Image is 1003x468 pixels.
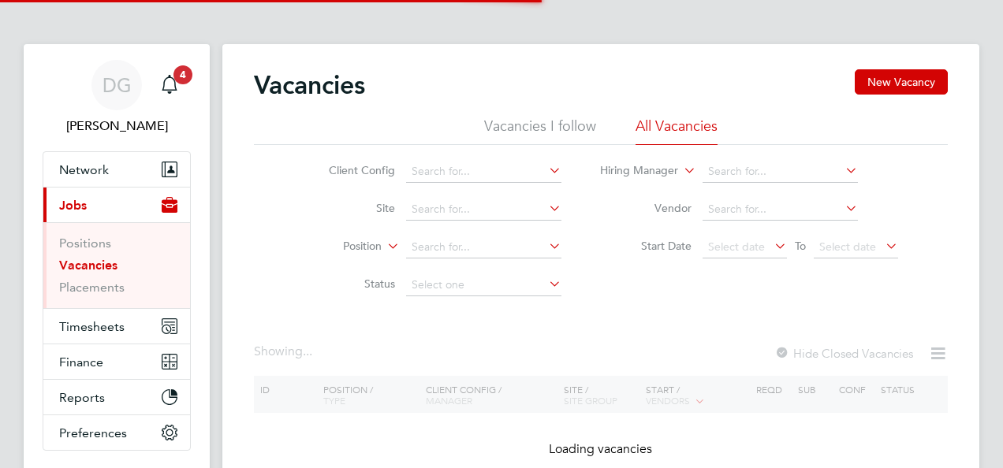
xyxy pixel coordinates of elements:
[43,152,190,187] button: Network
[59,198,87,213] span: Jobs
[154,60,185,110] a: 4
[601,239,692,253] label: Start Date
[406,161,561,183] input: Search for...
[291,239,382,254] label: Position
[587,163,678,179] label: Hiring Manager
[59,236,111,251] a: Positions
[254,69,365,101] h2: Vacancies
[59,355,103,370] span: Finance
[43,222,190,308] div: Jobs
[43,60,191,136] a: DG[PERSON_NAME]
[43,117,191,136] span: Daniel Gwynn
[59,280,125,295] a: Placements
[173,65,192,84] span: 4
[601,201,692,215] label: Vendor
[43,309,190,344] button: Timesheets
[43,380,190,414] button: Reports
[774,346,913,361] label: Hide Closed Vacancies
[43,188,190,222] button: Jobs
[406,274,561,296] input: Select one
[708,240,765,254] span: Select date
[790,236,811,256] span: To
[59,162,109,177] span: Network
[304,163,395,177] label: Client Config
[703,199,858,221] input: Search for...
[703,161,858,183] input: Search for...
[254,344,315,360] div: Showing
[59,390,105,405] span: Reports
[304,277,395,291] label: Status
[406,199,561,221] input: Search for...
[59,258,117,273] a: Vacancies
[636,117,718,145] li: All Vacancies
[43,344,190,379] button: Finance
[484,117,596,145] li: Vacancies I follow
[406,236,561,258] input: Search for...
[43,415,190,450] button: Preferences
[59,425,127,440] span: Preferences
[304,201,395,215] label: Site
[303,344,312,359] span: ...
[819,240,876,254] span: Select date
[855,69,948,95] button: New Vacancy
[59,319,125,334] span: Timesheets
[103,75,132,95] span: DG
